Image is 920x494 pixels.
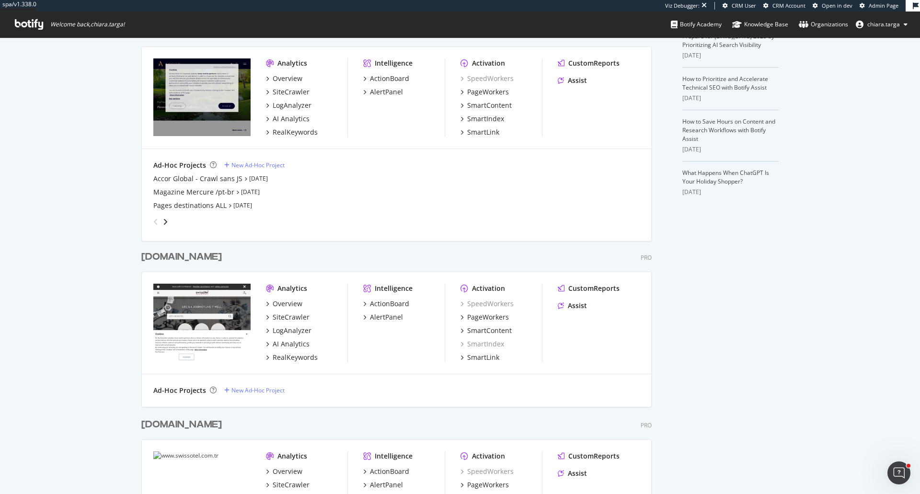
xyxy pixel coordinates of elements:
[375,451,413,461] div: Intelligence
[162,217,169,227] div: angle-right
[153,386,206,395] div: Ad-Hoc Projects
[460,74,514,83] a: SpeedWorkers
[273,114,310,124] div: AI Analytics
[460,299,514,309] div: SpeedWorkers
[568,469,587,478] div: Assist
[671,11,722,37] a: Botify Academy
[266,480,310,490] a: SiteCrawler
[665,2,700,10] div: Viz Debugger:
[460,353,499,362] a: SmartLink
[472,58,505,68] div: Activation
[273,480,310,490] div: SiteCrawler
[641,421,652,429] div: Pro
[682,117,775,143] a: How to Save Hours on Content and Research Workflows with Botify Assist
[266,353,318,362] a: RealKeywords
[732,20,788,29] div: Knowledge Base
[231,386,285,394] div: New Ad-Hoc Project
[848,17,915,32] button: chiara.targa
[682,145,779,154] div: [DATE]
[266,312,310,322] a: SiteCrawler
[266,339,310,349] a: AI Analytics
[682,51,779,60] div: [DATE]
[224,161,285,169] a: New Ad-Hoc Project
[467,312,509,322] div: PageWorkers
[460,467,514,476] a: SpeedWorkers
[224,386,285,394] a: New Ad-Hoc Project
[277,284,307,293] div: Analytics
[273,326,311,335] div: LogAnalyzer
[467,101,512,110] div: SmartContent
[460,87,509,97] a: PageWorkers
[266,101,311,110] a: LogAnalyzer
[370,299,409,309] div: ActionBoard
[822,2,852,9] span: Open in dev
[558,469,587,478] a: Assist
[273,74,302,83] div: Overview
[277,451,307,461] div: Analytics
[370,480,403,490] div: AlertPanel
[813,2,852,10] a: Open in dev
[375,284,413,293] div: Intelligence
[363,480,403,490] a: AlertPanel
[732,2,756,9] span: CRM User
[568,301,587,310] div: Assist
[682,169,769,185] a: What Happens When ChatGPT Is Your Holiday Shopper?
[273,353,318,362] div: RealKeywords
[363,299,409,309] a: ActionBoard
[149,214,162,230] div: angle-left
[568,451,620,461] div: CustomReports
[568,58,620,68] div: CustomReports
[153,174,242,184] a: Accor Global - Crawl sans JS
[277,58,307,68] div: Analytics
[153,161,206,170] div: Ad-Hoc Projects
[141,418,226,432] a: [DOMAIN_NAME]
[370,74,409,83] div: ActionBoard
[273,127,318,137] div: RealKeywords
[249,174,268,183] a: [DATE]
[467,127,499,137] div: SmartLink
[141,250,226,264] a: [DOMAIN_NAME]
[460,339,504,349] a: SmartIndex
[233,201,252,209] a: [DATE]
[867,20,900,28] span: chiara.targa
[460,326,512,335] a: SmartContent
[682,188,779,196] div: [DATE]
[671,20,722,29] div: Botify Academy
[141,418,222,432] div: [DOMAIN_NAME]
[363,312,403,322] a: AlertPanel
[363,87,403,97] a: AlertPanel
[723,2,756,10] a: CRM User
[763,2,805,10] a: CRM Account
[558,76,587,85] a: Assist
[370,467,409,476] div: ActionBoard
[370,312,403,322] div: AlertPanel
[153,187,234,197] a: Magazine Mercure /pt-br
[799,20,848,29] div: Organizations
[241,188,260,196] a: [DATE]
[641,253,652,262] div: Pro
[682,32,774,49] a: Prepare for [DATE][DATE] 2025 by Prioritizing AI Search Visibility
[363,74,409,83] a: ActionBoard
[153,201,227,210] div: Pages destinations ALL
[460,480,509,490] a: PageWorkers
[153,284,251,361] img: www.swissotel.com
[50,21,125,28] span: Welcome back, chiara.targa !
[153,58,251,136] img: all.accor.com
[266,326,311,335] a: LogAnalyzer
[460,114,504,124] a: SmartIndex
[231,161,285,169] div: New Ad-Hoc Project
[273,101,311,110] div: LogAnalyzer
[887,461,910,484] iframe: Intercom live chat
[568,76,587,85] div: Assist
[568,284,620,293] div: CustomReports
[375,58,413,68] div: Intelligence
[772,2,805,9] span: CRM Account
[732,11,788,37] a: Knowledge Base
[266,127,318,137] a: RealKeywords
[266,299,302,309] a: Overview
